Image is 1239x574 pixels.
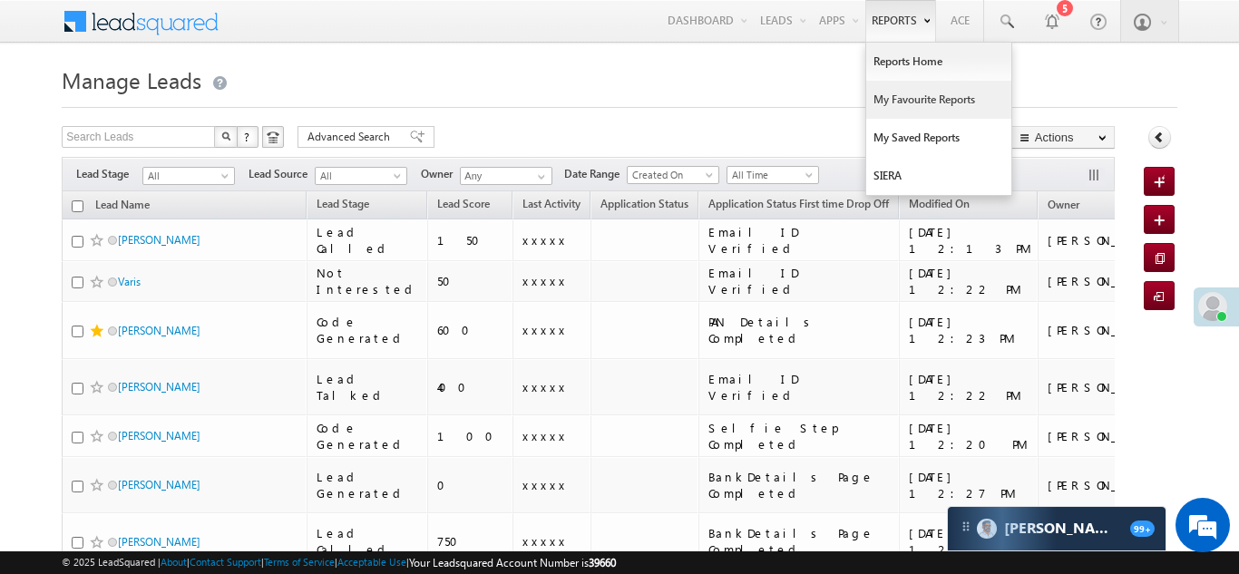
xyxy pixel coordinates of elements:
[909,371,1030,404] div: [DATE] 12:22 PM
[460,167,552,185] input: Type to Search
[409,556,616,569] span: Your Leadsquared Account Number is
[142,167,235,185] a: All
[118,380,200,394] a: [PERSON_NAME]
[76,166,142,182] span: Lead Stage
[307,129,395,145] span: Advanced Search
[237,126,259,148] button: ?
[161,556,187,568] a: About
[317,224,419,257] div: Lead Called
[190,556,261,568] a: Contact Support
[317,265,419,297] div: Not Interested
[249,166,315,182] span: Lead Source
[118,324,200,337] a: [PERSON_NAME]
[708,525,891,558] div: BankDetails Page Completed
[317,525,419,558] div: Lead Called
[522,533,568,549] span: xxxxx
[522,379,568,394] span: xxxxx
[264,556,335,568] a: Terms of Service
[118,535,200,549] a: [PERSON_NAME]
[522,477,568,492] span: xxxxx
[437,379,504,395] div: 400
[118,275,141,288] a: Varis
[437,428,504,444] div: 100
[627,166,719,184] a: Created On
[909,420,1030,452] div: [DATE] 12:20 PM
[866,81,1011,119] a: My Favourite Reports
[909,265,1030,297] div: [DATE] 12:22 PM
[1048,232,1166,248] div: [PERSON_NAME]
[1048,322,1166,338] div: [PERSON_NAME]
[959,520,973,534] img: carter-drag
[143,168,229,184] span: All
[428,194,499,218] a: Lead Score
[708,469,891,501] div: BankDetails Page Completed
[118,233,200,247] a: [PERSON_NAME]
[317,420,419,452] div: Code Generated
[437,232,504,248] div: 150
[1048,379,1166,395] div: [PERSON_NAME]
[62,554,616,571] span: © 2025 LeadSquared | | | | |
[528,168,551,186] a: Show All Items
[522,428,568,443] span: xxxxx
[1048,477,1166,493] div: [PERSON_NAME]
[708,420,891,452] div: Selfie Step Completed
[866,119,1011,157] a: My Saved Reports
[589,556,616,569] span: 39660
[307,194,378,218] a: Lead Stage
[866,157,1011,195] a: SIERA
[421,166,460,182] span: Owner
[118,478,200,491] a: [PERSON_NAME]
[900,194,979,218] a: Modified On
[909,469,1030,501] div: [DATE] 12:27 PM
[437,533,504,550] div: 750
[72,200,83,212] input: Check all records
[909,525,1030,558] div: [DATE] 12:02 PM
[909,197,970,210] span: Modified On
[628,167,714,183] span: Created On
[727,167,814,183] span: All Time
[1048,198,1079,211] span: Owner
[437,273,504,289] div: 50
[221,131,230,141] img: Search
[699,194,898,218] a: Application Status First time Drop Off
[118,429,200,443] a: [PERSON_NAME]
[708,314,891,346] div: PAN Details Completed
[1048,428,1166,444] div: [PERSON_NAME]
[513,194,590,218] a: Last Activity
[564,166,627,182] span: Date Range
[727,166,819,184] a: All Time
[909,314,1030,346] div: [DATE] 12:23 PM
[522,232,568,248] span: xxxxx
[316,168,402,184] span: All
[317,371,419,404] div: Lead Talked
[317,314,419,346] div: Code Generated
[708,265,891,297] div: Email ID Verified
[866,43,1011,81] a: Reports Home
[591,194,698,218] a: Application Status
[708,224,891,257] div: Email ID Verified
[1130,520,1155,537] span: 99+
[62,65,201,94] span: Manage Leads
[522,273,568,288] span: xxxxx
[600,197,688,210] span: Application Status
[317,469,419,501] div: Lead Generated
[86,195,159,219] a: Lead Name
[909,224,1030,257] div: [DATE] 12:13 PM
[947,506,1166,551] div: carter-dragCarter[PERSON_NAME]99+
[437,197,490,210] span: Lead Score
[317,197,369,210] span: Lead Stage
[315,167,407,185] a: All
[337,556,406,568] a: Acceptable Use
[244,129,252,144] span: ?
[1048,273,1166,289] div: [PERSON_NAME]
[1010,126,1115,149] button: Actions
[437,322,504,338] div: 600
[708,371,891,404] div: Email ID Verified
[522,322,568,337] span: xxxxx
[437,477,504,493] div: 0
[708,197,889,210] span: Application Status First time Drop Off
